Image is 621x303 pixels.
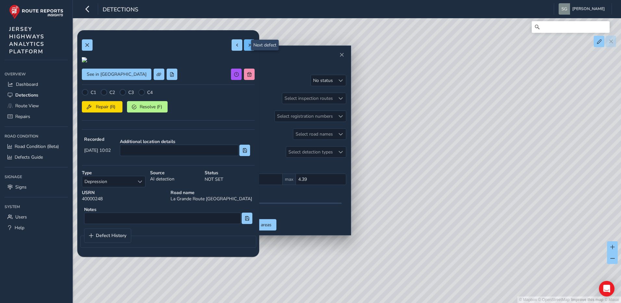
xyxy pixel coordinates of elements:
[296,174,346,185] input: 0
[148,167,202,190] div: AI detection
[82,170,146,176] strong: Type
[94,104,118,110] span: Repair (R)
[5,90,68,100] a: Detections
[139,104,163,110] span: Resolve (F)
[9,5,63,19] img: rr logo
[5,152,68,163] a: Defects Guide
[283,174,296,185] span: max
[96,233,126,238] span: Defect History
[5,182,68,192] a: Signs
[171,190,255,196] strong: Road name
[15,154,43,160] span: Defects Guide
[9,25,44,55] span: JERSEY HIGHWAYS ANALYTICS PLATFORM
[5,222,68,233] a: Help
[599,281,615,296] div: Open Intercom Messenger
[559,3,607,15] button: [PERSON_NAME]
[15,184,27,190] span: Signs
[220,59,346,71] h2: Filters
[168,187,257,204] div: La Grande Route [GEOGRAPHIC_DATA]
[127,101,168,112] button: Resolve (F)
[532,21,610,33] input: Search
[16,81,38,87] span: Dashboard
[313,77,333,84] div: No status
[82,190,166,196] strong: USRN
[91,89,96,96] label: C1
[82,101,122,112] button: Repair (R)
[15,103,39,109] span: Route View
[15,225,24,231] span: Help
[15,214,27,220] span: Users
[150,170,200,176] strong: Source
[103,6,138,15] span: Detections
[5,69,68,79] div: Overview
[5,131,68,141] div: Road Condition
[80,187,168,204] div: 40000248
[293,129,335,139] div: Select road names
[275,111,335,122] div: Select registration numbers
[205,170,255,176] strong: Status
[15,143,59,150] span: Road Condition (Beta)
[282,93,335,104] div: Select inspection routes
[82,176,134,187] span: Depression
[5,202,68,212] div: System
[87,71,146,77] span: See in [GEOGRAPHIC_DATA]
[109,89,115,96] label: C2
[572,3,605,15] span: [PERSON_NAME]
[82,69,151,80] button: See in Route View
[15,113,30,120] span: Repairs
[5,212,68,222] a: Users
[147,89,153,96] label: C4
[5,111,68,122] a: Repairs
[15,92,38,98] span: Detections
[134,176,145,187] div: Select a type
[286,147,335,157] div: Select detection types
[84,147,111,153] span: [DATE] 10:02
[5,141,68,152] a: Road Condition (Beta)
[5,100,68,111] a: Route View
[337,50,346,59] button: Close
[5,79,68,90] a: Dashboard
[84,206,252,213] strong: Notes
[128,89,134,96] label: C3
[5,172,68,182] div: Signage
[205,176,255,183] p: NOT SET
[84,229,131,243] a: Defect History
[84,136,111,142] strong: Recorded
[224,206,342,212] div: 0
[120,138,250,145] strong: Additional location details
[559,3,570,15] img: diamond-layout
